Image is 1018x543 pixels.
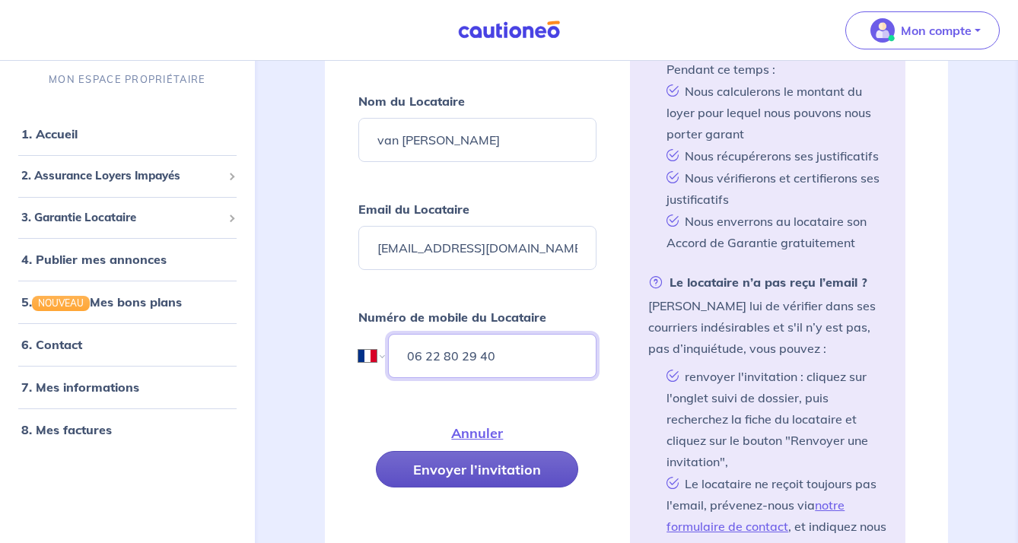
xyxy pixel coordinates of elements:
span: 3. Garantie Locataire [21,209,222,227]
div: 4. Publier mes annonces [6,245,249,275]
a: 8. Mes factures [21,423,112,438]
img: illu_account_valid_menu.svg [870,18,895,43]
div: 1. Accueil [6,119,249,150]
strong: Numéro de mobile du Locataire [358,310,546,325]
li: Nous vérifierons et certifierons ses justificatifs [660,167,887,210]
span: 2. Assurance Loyers Impayés [21,168,222,186]
button: Envoyer l’invitation [376,451,578,487]
p: Mon compte [901,21,972,40]
strong: Email du Locataire [358,202,469,217]
a: 7. Mes informations [21,380,139,395]
strong: Le locataire n’a pas reçu l’email ? [648,271,867,293]
li: renvoyer l'invitation : cliquez sur l'onglet suivi de dossier, puis recherchez la fiche du locata... [660,365,887,472]
a: notre formulaire de contact [666,497,845,534]
a: 5.NOUVEAUMes bons plans [21,295,182,310]
p: MON ESPACE PROPRIÉTAIRE [49,72,205,87]
button: Annuler [414,414,540,451]
button: illu_account_valid_menu.svgMon compte [845,11,1000,49]
input: Ex : Durand [358,118,597,162]
div: 3. Garantie Locataire [6,203,249,233]
li: Nous enverrons au locataire son Accord de Garantie gratuitement [660,210,887,253]
a: 1. Accueil [21,127,78,142]
input: 06 45 54 34 33 [388,334,596,378]
div: 7. Mes informations [6,373,249,403]
li: Nous calculerons le montant du loyer pour lequel nous pouvons nous porter garant [660,80,887,144]
div: 5.NOUVEAUMes bons plans [6,287,249,318]
img: Cautioneo [452,21,566,40]
div: 6. Contact [6,330,249,360]
div: 8. Mes factures [6,415,249,446]
a: 6. Contact [21,338,82,353]
input: Ex : john.doe@gmail.com [358,226,597,270]
a: 4. Publier mes annonces [21,252,167,268]
div: 2. Assurance Loyers Impayés [6,162,249,192]
strong: Nom du Locataire [358,94,465,109]
li: Nous récupérerons ses justificatifs [660,144,887,167]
